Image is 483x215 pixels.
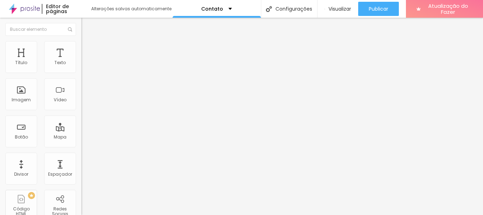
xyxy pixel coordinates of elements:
[54,60,66,66] font: Texto
[15,60,27,66] font: Título
[325,6,325,12] img: view-1.svg
[369,5,388,12] font: Publicar
[275,5,312,12] font: Configurações
[46,3,69,15] font: Editor de páginas
[266,6,272,12] img: Ícone
[68,27,72,32] img: Ícone
[5,23,76,36] input: Buscar elemento
[14,171,28,177] font: Divisor
[318,2,358,16] button: Visualizar
[15,134,28,140] font: Botão
[428,2,468,16] font: Atualização do Fazer
[358,2,399,16] button: Publicar
[81,18,483,215] iframe: Editor
[12,97,31,103] font: Imagem
[54,97,66,103] font: Vídeo
[91,6,171,12] font: Alterações salvas automaticamente
[54,134,66,140] font: Mapa
[201,5,223,12] font: Contato
[328,5,351,12] font: Visualizar
[48,171,72,177] font: Espaçador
